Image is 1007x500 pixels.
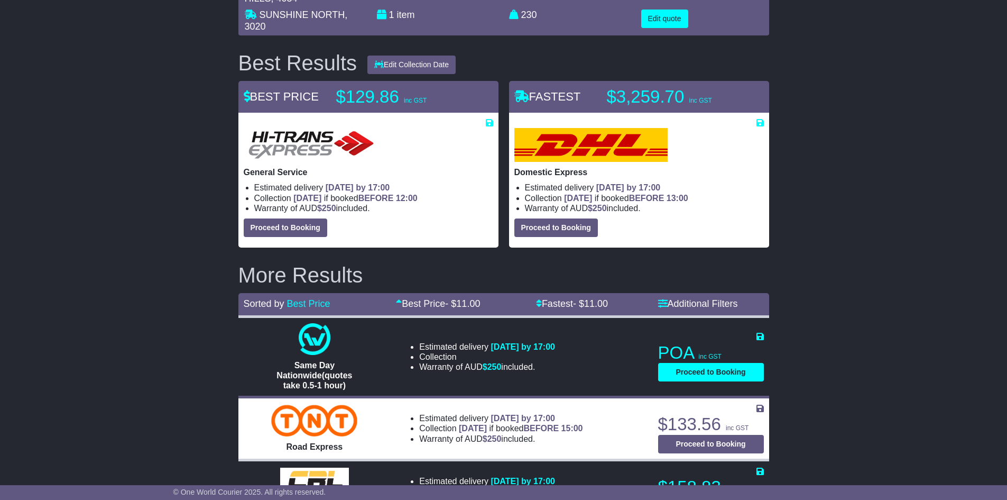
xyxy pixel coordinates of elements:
span: 11.00 [456,298,480,309]
p: Domestic Express [514,167,764,177]
span: 11.00 [584,298,608,309]
a: Best Price [287,298,330,309]
li: Warranty of AUD included. [419,434,583,444]
h2: More Results [238,263,769,287]
button: Proceed to Booking [658,363,764,381]
span: [DATE] [564,194,592,203]
span: inc GST [699,353,722,360]
span: 250 [487,362,502,371]
img: One World Courier: Same Day Nationwide(quotes take 0.5-1 hour) [299,323,330,355]
span: if booked [459,424,583,433]
button: Edit Collection Date [367,56,456,74]
li: Warranty of AUD included. [525,203,764,213]
span: 1 [389,10,394,20]
img: DHL: Domestic Express [514,128,668,162]
span: BEST PRICE [244,90,319,103]
a: Best Price- $11.00 [396,298,480,309]
span: [DATE] [459,424,487,433]
span: Sorted by [244,298,284,309]
span: inc GST [404,97,427,104]
span: BEFORE [358,194,394,203]
li: Estimated delivery [419,342,555,352]
span: $ [483,434,502,443]
li: Estimated delivery [419,476,583,486]
li: Collection [254,193,493,203]
span: 12:00 [396,194,418,203]
button: Proceed to Booking [658,435,764,453]
p: $133.56 [658,414,764,435]
span: inc GST [689,97,712,104]
span: 15:00 [561,424,583,433]
li: Estimated delivery [419,413,583,423]
span: [DATE] by 17:00 [491,477,555,486]
a: Fastest- $11.00 [536,298,608,309]
span: - $ [445,298,480,309]
li: Warranty of AUD included. [254,203,493,213]
li: Collection [419,352,555,362]
span: [DATE] by 17:00 [491,414,555,423]
div: Best Results [233,51,363,75]
span: SUNSHINE NORTH [260,10,345,20]
span: $ [317,204,336,213]
span: if booked [564,194,688,203]
span: BEFORE [629,194,664,203]
li: Estimated delivery [254,183,493,193]
img: CRL: General [280,468,349,499]
p: POA [658,342,764,363]
img: TNT Domestic: Road Express [271,405,357,437]
span: item [397,10,415,20]
span: $ [588,204,607,213]
span: [DATE] [293,194,321,203]
span: if booked [293,194,417,203]
span: [DATE] by 17:00 [326,183,390,192]
span: [DATE] by 17:00 [491,342,555,351]
span: FASTEST [514,90,581,103]
span: - $ [573,298,608,309]
span: 250 [487,434,502,443]
span: $ [483,362,502,371]
span: , 3020 [245,10,348,32]
li: Estimated delivery [525,183,764,193]
button: Edit quote [641,10,688,28]
li: Warranty of AUD included. [419,362,555,372]
p: $3,259.70 [607,86,739,107]
span: inc GST [726,424,749,432]
span: [DATE] by 17:00 [596,183,661,192]
span: 13:00 [667,194,688,203]
span: 250 [322,204,336,213]
li: Collection [419,423,583,433]
span: Same Day Nationwide(quotes take 0.5-1 hour) [276,361,352,390]
span: BEFORE [523,424,559,433]
span: 230 [521,10,537,20]
button: Proceed to Booking [514,219,598,237]
span: Road Express [287,442,343,451]
li: Collection [525,193,764,203]
p: $129.86 [336,86,468,107]
img: HiTrans: General Service [244,128,379,162]
p: General Service [244,167,493,177]
button: Proceed to Booking [244,219,327,237]
a: Additional Filters [658,298,738,309]
span: 250 [593,204,607,213]
span: © One World Courier 2025. All rights reserved. [173,488,326,496]
p: $158.83 [658,477,764,498]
